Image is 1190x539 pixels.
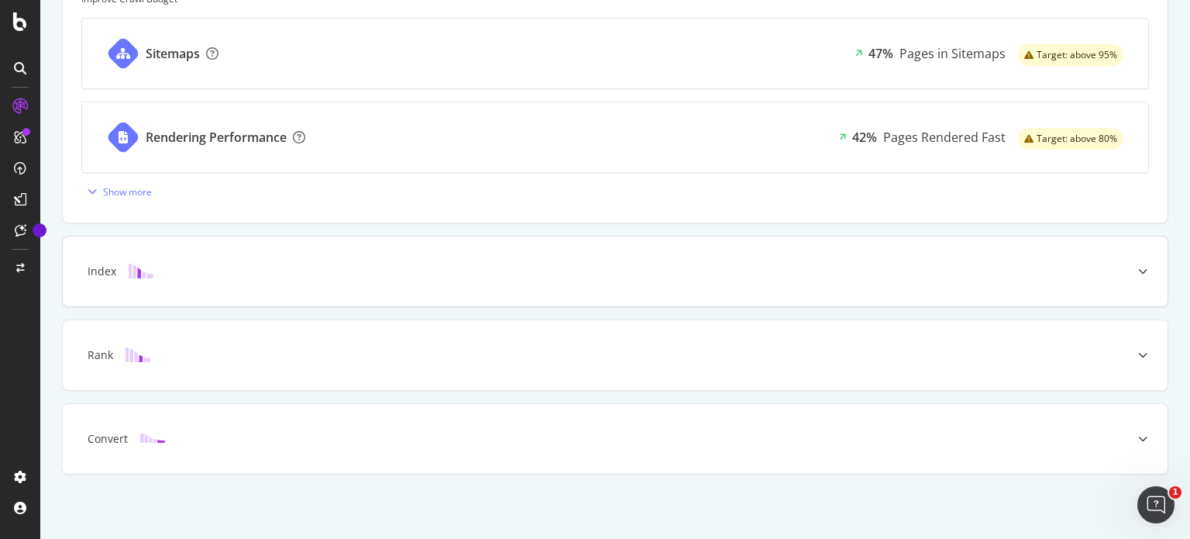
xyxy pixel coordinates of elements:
[81,179,152,204] button: Show more
[146,45,200,63] div: Sitemaps
[1137,486,1175,523] iframe: Intercom live chat
[883,129,1006,147] div: Pages Rendered Fast
[1037,134,1117,143] span: Target: above 80%
[33,223,46,237] div: Tooltip anchor
[140,431,165,446] img: block-icon
[126,347,150,362] img: block-icon
[852,129,877,147] div: 42%
[129,264,153,278] img: block-icon
[868,45,893,63] div: 47%
[146,129,287,147] div: Rendering Performance
[81,18,1149,89] a: Sitemaps47%Pages in Sitemapswarning label
[1169,486,1181,499] span: 1
[1018,44,1123,66] div: warning label
[88,264,116,279] div: Index
[899,45,1006,63] div: Pages in Sitemaps
[81,102,1149,173] a: Rendering Performance42%Pages Rendered Fastwarning label
[1018,128,1123,150] div: warning label
[88,347,113,363] div: Rank
[1037,50,1117,60] span: Target: above 95%
[88,431,128,447] div: Convert
[103,185,152,199] div: Show more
